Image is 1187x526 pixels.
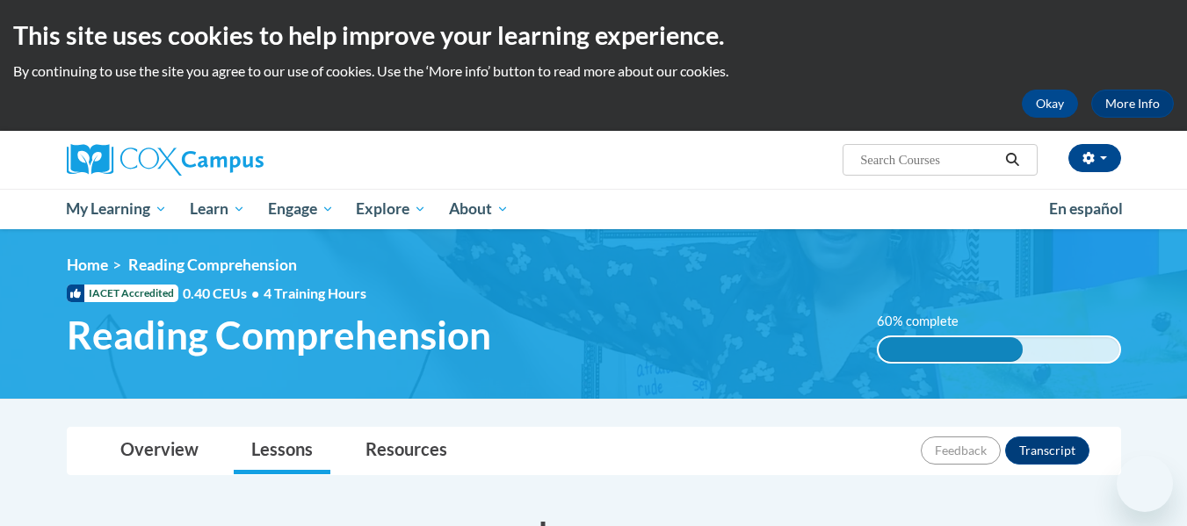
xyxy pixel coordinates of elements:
input: Search Courses [858,149,999,170]
a: Cox Campus [67,144,401,176]
span: 0.40 CEUs [183,284,264,303]
span: Learn [190,198,245,220]
a: About [438,189,520,229]
a: Resources [348,428,465,474]
button: Feedback [921,436,1001,465]
div: 60% complete [879,337,1023,362]
a: Learn [178,189,257,229]
span: Reading Comprehension [128,256,297,274]
a: More Info [1091,90,1174,118]
span: Explore [356,198,426,220]
iframe: Button to launch messaging window [1117,456,1173,512]
div: Main menu [40,189,1147,229]
a: Home [67,256,108,274]
span: Reading Comprehension [67,312,491,358]
a: My Learning [55,189,179,229]
a: Lessons [234,428,330,474]
button: Okay [1022,90,1078,118]
span: • [251,285,259,301]
span: IACET Accredited [67,285,178,302]
button: Account Settings [1068,144,1121,172]
span: Engage [268,198,334,220]
a: Explore [344,189,438,229]
span: My Learning [66,198,167,220]
span: About [449,198,509,220]
span: 4 Training Hours [264,285,366,301]
button: Transcript [1005,436,1089,465]
img: Cox Campus [67,144,264,176]
label: 60% complete [877,312,978,331]
span: En español [1049,199,1123,218]
h2: This site uses cookies to help improve your learning experience. [13,18,1174,53]
p: By continuing to use the site you agree to our use of cookies. Use the ‘More info’ button to read... [13,61,1174,81]
a: Engage [257,189,345,229]
a: En español [1038,191,1134,227]
button: Search [999,149,1025,170]
a: Overview [103,428,216,474]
